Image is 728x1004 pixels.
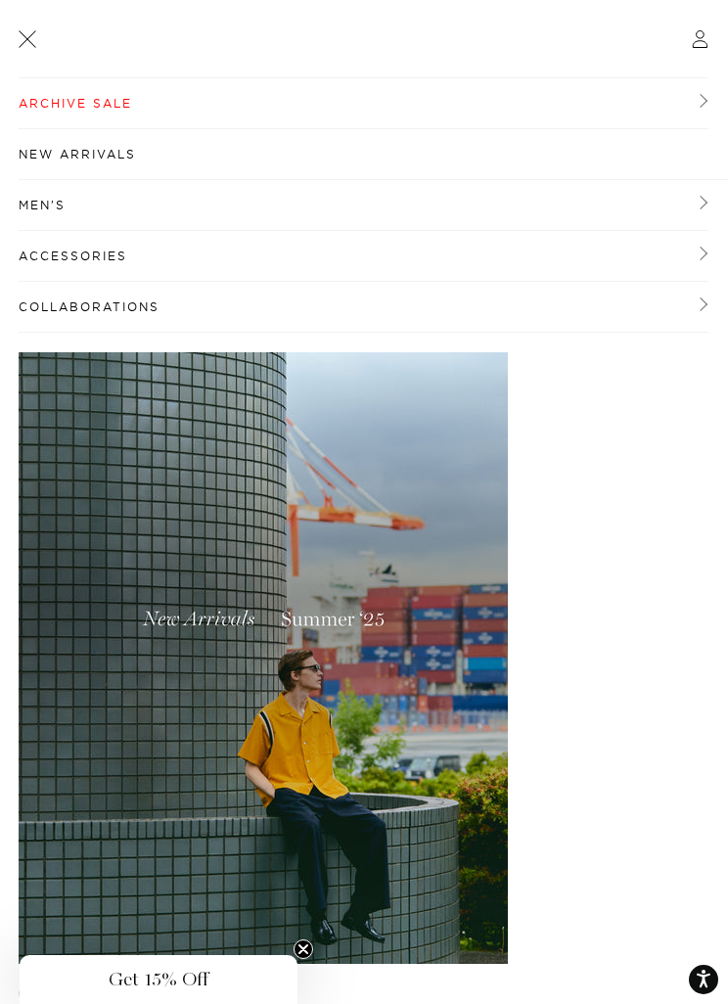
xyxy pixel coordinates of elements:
a: New Arrivals [19,129,728,180]
button: Close teaser [294,939,313,959]
div: Get 15% OffClose teaser [20,955,297,1004]
a: Men's [19,180,708,231]
span: Get 15% Off [109,968,208,991]
a: Collaborations [19,282,708,333]
a: Archive Sale [19,78,708,129]
a: Accessories [19,231,708,282]
a: Summer '25 [19,980,110,1000]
